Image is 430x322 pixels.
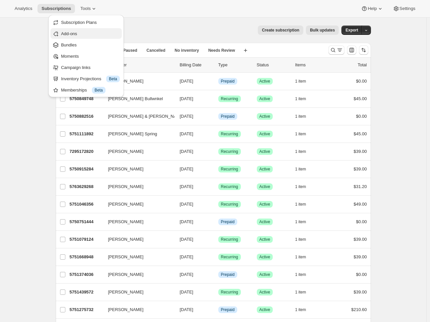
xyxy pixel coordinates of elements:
[240,46,251,55] button: Create new view
[259,290,270,295] span: Active
[61,54,79,59] span: Moments
[259,307,270,312] span: Active
[295,305,314,314] button: 1 item
[295,77,314,86] button: 1 item
[180,202,193,207] span: [DATE]
[70,254,103,260] p: 5751668948
[108,183,144,190] span: [PERSON_NAME]
[61,20,97,25] span: Subscription Plans
[180,131,193,136] span: [DATE]
[295,235,314,244] button: 1 item
[50,73,122,84] button: Inventory Projections
[70,289,103,295] p: 5751439572
[389,4,419,13] button: Settings
[180,79,193,84] span: [DATE]
[259,149,270,154] span: Active
[108,236,144,243] span: [PERSON_NAME]
[295,290,306,295] span: 1 item
[354,166,367,171] span: $39.00
[180,62,213,68] p: Billing Date
[295,164,314,174] button: 1 item
[70,252,367,262] div: 5751668948[PERSON_NAME][DATE]SuccessRecurringSuccessActive1 item$39.00
[180,114,193,119] span: [DATE]
[104,217,171,227] button: [PERSON_NAME]
[347,45,356,55] button: Customize table column order and visibility
[50,51,122,61] button: Moments
[108,219,144,225] span: [PERSON_NAME]
[70,305,367,314] div: 5751275732[PERSON_NAME][DATE]InfoPrepaidSuccessActive1 item$210.60
[70,94,367,103] div: 5750849748[PERSON_NAME] Bullwnkel[DATE]SuccessRecurringSuccessActive1 item$45.00
[221,254,238,260] span: Recurring
[180,149,193,154] span: [DATE]
[221,290,238,295] span: Recurring
[70,288,367,297] div: 5751439572[PERSON_NAME][DATE]SuccessRecurringSuccessActive1 item$39.00
[180,290,193,294] span: [DATE]
[108,166,144,172] span: [PERSON_NAME]
[61,65,91,70] span: Campaign links
[104,94,171,104] button: [PERSON_NAME] Bullwnkel
[70,270,367,279] div: 5751374036[PERSON_NAME][DATE]InfoPrepaidSuccessActive1 item$0.00
[108,131,157,137] span: [PERSON_NAME] Spring
[259,131,270,137] span: Active
[358,62,367,68] p: Total
[104,129,171,139] button: [PERSON_NAME] Spring
[80,6,91,11] span: Tools
[123,48,137,53] span: Paused
[108,148,144,155] span: [PERSON_NAME]
[295,114,306,119] span: 1 item
[108,62,175,68] p: Customer
[108,96,163,102] span: [PERSON_NAME] Bullwnkel
[104,287,171,297] button: [PERSON_NAME]
[259,184,270,189] span: Active
[108,254,144,260] span: [PERSON_NAME]
[258,26,303,35] button: Create subscription
[295,272,306,277] span: 1 item
[11,4,36,13] button: Analytics
[295,149,306,154] span: 1 item
[104,111,171,122] button: [PERSON_NAME] & [PERSON_NAME]
[15,6,32,11] span: Analytics
[108,306,144,313] span: [PERSON_NAME]
[208,48,235,53] span: Needs Review
[259,254,270,260] span: Active
[104,252,171,262] button: [PERSON_NAME]
[104,76,171,87] button: [PERSON_NAME]
[221,96,238,101] span: Recurring
[70,62,367,68] div: IDCustomerBilling DateTypeStatusItemsTotal
[70,113,103,120] p: 5750882516
[221,114,235,119] span: Prepaid
[221,202,238,207] span: Recurring
[221,307,235,312] span: Prepaid
[70,306,103,313] p: 5751275732
[262,28,299,33] span: Create subscription
[180,219,193,224] span: [DATE]
[221,184,238,189] span: Recurring
[104,234,171,245] button: [PERSON_NAME]
[310,28,335,33] span: Bulk updates
[180,184,193,189] span: [DATE]
[354,237,367,242] span: $39.00
[41,6,71,11] span: Subscriptions
[354,149,367,154] span: $39.00
[180,237,193,242] span: [DATE]
[37,4,75,13] button: Subscriptions
[104,181,171,192] button: [PERSON_NAME]
[354,290,367,294] span: $39.00
[180,254,193,259] span: [DATE]
[221,272,235,277] span: Prepaid
[109,76,117,82] span: Beta
[70,236,103,243] p: 5751079124
[104,199,171,210] button: [PERSON_NAME]
[221,237,238,242] span: Recurring
[70,148,103,155] p: 7295172820
[359,45,368,55] button: Sort the results
[259,219,270,225] span: Active
[104,269,171,280] button: [PERSON_NAME]
[221,166,238,172] span: Recurring
[354,184,367,189] span: $31.20
[221,149,238,154] span: Recurring
[180,96,193,101] span: [DATE]
[61,87,120,94] div: Memberships
[295,202,306,207] span: 1 item
[295,94,314,103] button: 1 item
